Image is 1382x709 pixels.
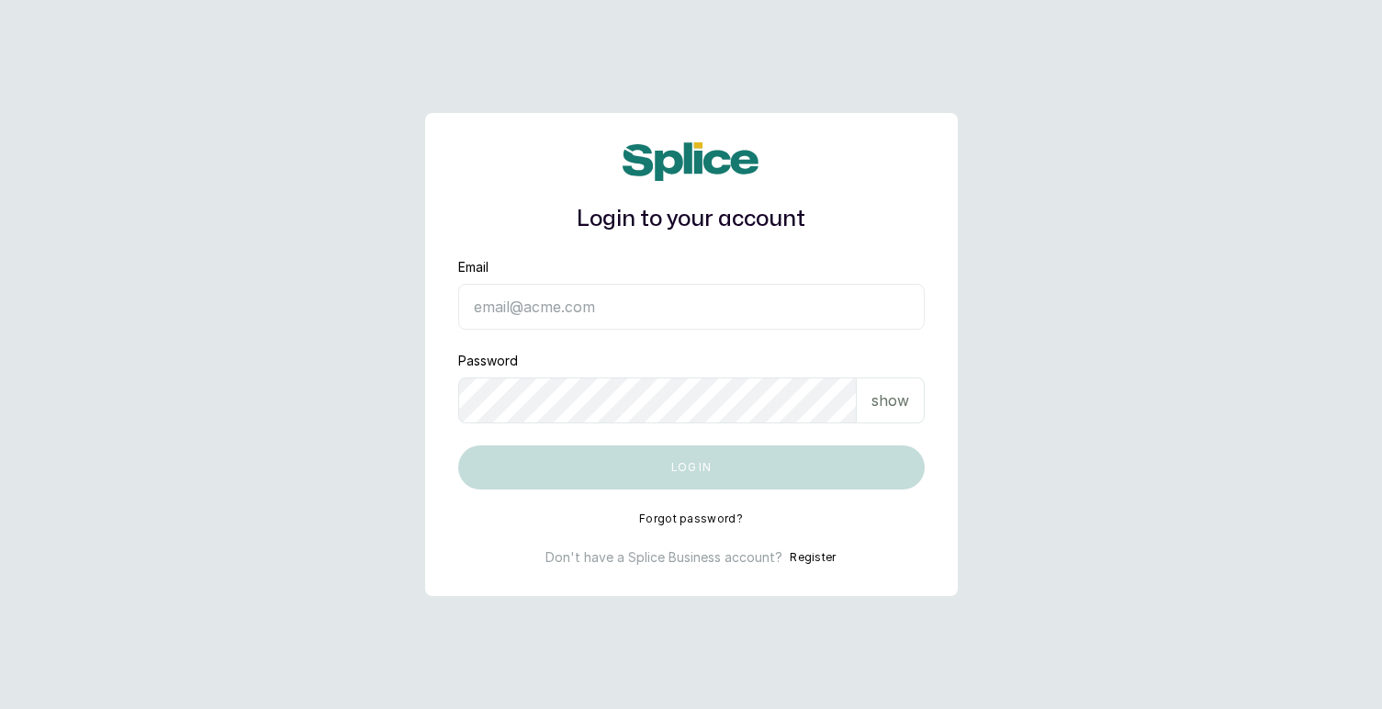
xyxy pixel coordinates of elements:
[639,512,743,526] button: Forgot password?
[458,203,925,236] h1: Login to your account
[545,548,782,567] p: Don't have a Splice Business account?
[458,445,925,490] button: Log in
[458,352,518,370] label: Password
[871,389,909,411] p: show
[790,548,836,567] button: Register
[458,284,925,330] input: email@acme.com
[458,258,489,276] label: Email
